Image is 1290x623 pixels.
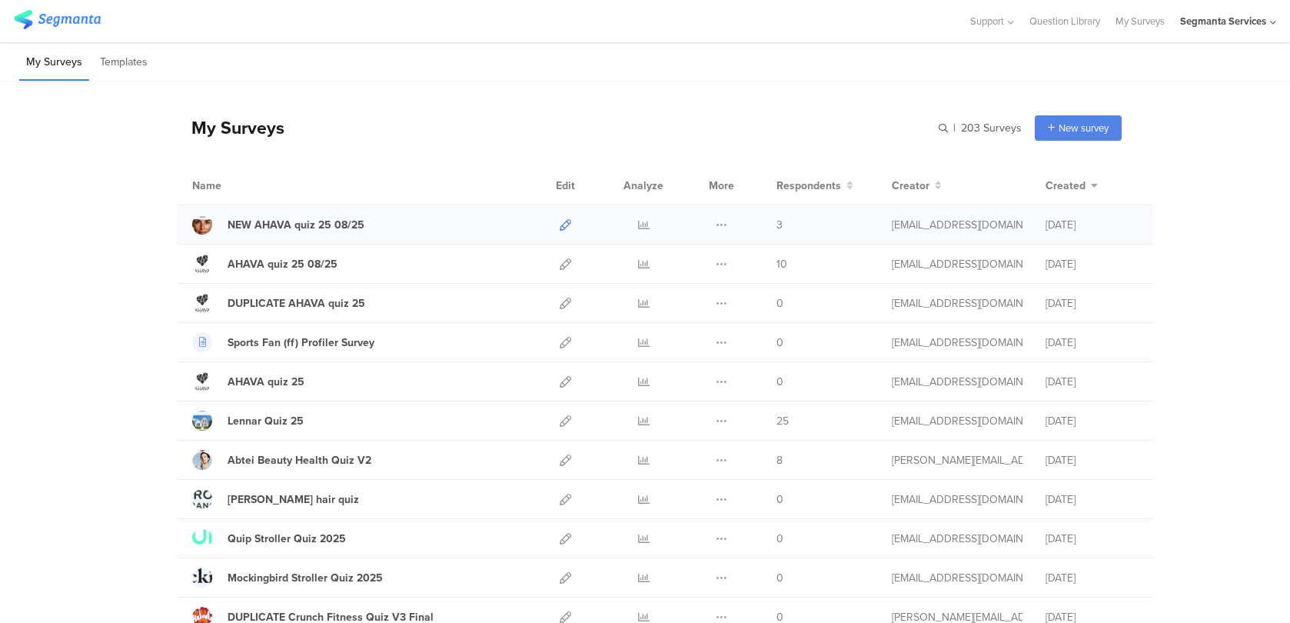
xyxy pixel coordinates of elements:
span: | [951,120,958,136]
span: 0 [776,570,783,586]
div: [DATE] [1046,491,1138,508]
div: gillat@segmanta.com [892,295,1022,311]
div: [DATE] [1046,335,1138,351]
div: Edit [549,166,582,205]
div: [DATE] [1046,413,1138,429]
a: DUPLICATE AHAVA quiz 25 [192,293,365,313]
span: 25 [776,413,789,429]
a: Lennar Quiz 25 [192,411,304,431]
a: Abtei Beauty Health Quiz V2 [192,450,371,470]
span: 3 [776,217,783,233]
div: More [705,166,738,205]
a: [PERSON_NAME] hair quiz [192,489,359,509]
span: 203 Surveys [961,120,1022,136]
a: NEW AHAVA quiz 25 08/25 [192,215,364,235]
div: DUPLICATE AHAVA quiz 25 [228,295,365,311]
div: Segmanta Services [1180,14,1266,28]
span: 10 [776,256,787,272]
div: eliran@segmanta.com [892,374,1022,390]
div: eliran@segmanta.com [892,217,1022,233]
span: 0 [776,491,783,508]
span: New survey [1059,121,1109,135]
div: eliran@segmanta.com [892,570,1022,586]
div: riel@segmanta.com [892,452,1022,468]
div: gillat@segmanta.com [892,256,1022,272]
div: My Surveys [176,115,284,141]
div: [DATE] [1046,531,1138,547]
div: eliran@segmanta.com [892,491,1022,508]
div: Abtei Beauty Health Quiz V2 [228,452,371,468]
div: [DATE] [1046,570,1138,586]
span: Creator [892,178,929,194]
li: My Surveys [19,45,89,81]
div: AHAVA quiz 25 [228,374,304,390]
a: AHAVA quiz 25 [192,371,304,391]
div: Sports Fan (ff) Profiler Survey [228,335,374,351]
span: 0 [776,531,783,547]
span: Created [1046,178,1086,194]
button: Creator [892,178,942,194]
div: Analyze [620,166,667,205]
li: Templates [93,45,155,81]
div: eliran@segmanta.com [892,531,1022,547]
a: Mockingbird Stroller Quiz 2025 [192,568,383,588]
span: 0 [776,295,783,311]
button: Respondents [776,178,853,194]
div: [DATE] [1046,217,1138,233]
div: NEW AHAVA quiz 25 08/25 [228,217,364,233]
span: 0 [776,335,783,351]
button: Created [1046,178,1098,194]
span: 8 [776,452,783,468]
a: AHAVA quiz 25 08/25 [192,254,337,274]
div: [DATE] [1046,374,1138,390]
a: Quip Stroller Quiz 2025 [192,528,346,548]
span: 0 [776,374,783,390]
a: Sports Fan (ff) Profiler Survey [192,332,374,352]
span: Support [970,14,1004,28]
img: segmanta logo [14,10,101,29]
div: eliran@segmanta.com [892,335,1022,351]
div: AHAVA quiz 25 08/25 [228,256,337,272]
span: Respondents [776,178,841,194]
div: Lennar Quiz 25 [228,413,304,429]
div: YVES ROCHER hair quiz [228,491,359,508]
div: Name [192,178,284,194]
div: [DATE] [1046,452,1138,468]
div: eliran@segmanta.com [892,413,1022,429]
div: [DATE] [1046,256,1138,272]
div: Mockingbird Stroller Quiz 2025 [228,570,383,586]
div: Quip Stroller Quiz 2025 [228,531,346,547]
div: [DATE] [1046,295,1138,311]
